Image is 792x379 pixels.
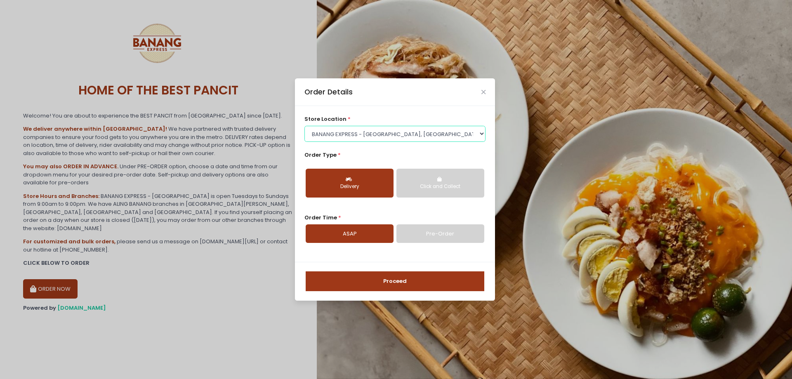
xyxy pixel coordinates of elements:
div: Delivery [311,183,388,191]
button: Proceed [306,271,484,291]
span: store location [304,115,346,123]
a: ASAP [306,224,394,243]
button: Delivery [306,169,394,198]
button: Close [481,90,486,94]
div: Click and Collect [402,183,478,191]
button: Click and Collect [396,169,484,198]
span: Order Time [304,214,337,221]
a: Pre-Order [396,224,484,243]
div: Order Details [304,87,353,97]
span: Order Type [304,151,337,159]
